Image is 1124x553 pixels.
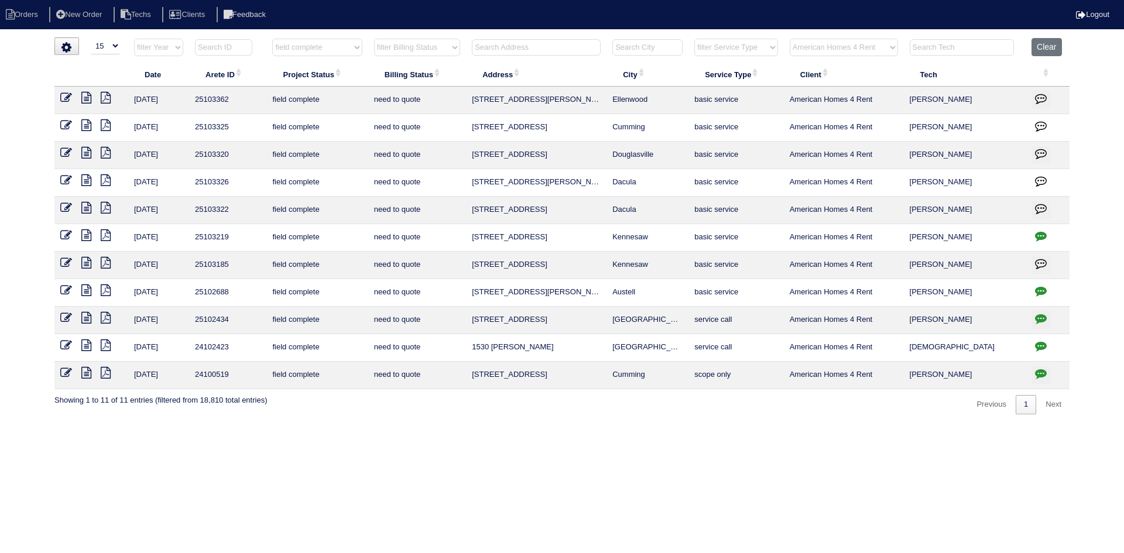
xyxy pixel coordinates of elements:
a: Logout [1076,10,1109,19]
th: Service Type: activate to sort column ascending [688,62,783,87]
td: basic service [688,224,783,252]
td: American Homes 4 Rent [784,87,904,114]
input: Search ID [195,39,252,56]
a: Clients [162,10,214,19]
td: American Homes 4 Rent [784,114,904,142]
a: Previous [968,395,1015,414]
td: need to quote [368,142,466,169]
input: Search City [612,39,683,56]
td: [STREET_ADDRESS][PERSON_NAME] [466,279,606,307]
td: 1530 [PERSON_NAME] [466,334,606,362]
td: American Homes 4 Rent [784,169,904,197]
td: field complete [266,307,368,334]
td: American Homes 4 Rent [784,307,904,334]
td: 25102434 [189,307,266,334]
td: need to quote [368,307,466,334]
td: field complete [266,224,368,252]
td: 25103219 [189,224,266,252]
div: Showing 1 to 11 of 11 entries (filtered from 18,810 total entries) [54,389,267,406]
td: need to quote [368,334,466,362]
td: American Homes 4 Rent [784,142,904,169]
td: American Homes 4 Rent [784,224,904,252]
td: need to quote [368,114,466,142]
td: [STREET_ADDRESS] [466,114,606,142]
td: [DATE] [128,252,189,279]
td: American Homes 4 Rent [784,362,904,389]
td: Dacula [606,169,688,197]
td: American Homes 4 Rent [784,252,904,279]
td: [DATE] [128,334,189,362]
td: [STREET_ADDRESS] [466,252,606,279]
td: basic service [688,169,783,197]
td: [DATE] [128,87,189,114]
td: [DEMOGRAPHIC_DATA] [904,334,1026,362]
td: basic service [688,197,783,224]
th: Client: activate to sort column ascending [784,62,904,87]
td: [DATE] [128,362,189,389]
td: [DATE] [128,279,189,307]
td: service call [688,334,783,362]
td: need to quote [368,197,466,224]
td: [DATE] [128,307,189,334]
td: [STREET_ADDRESS] [466,197,606,224]
li: Clients [162,7,214,23]
td: Dacula [606,197,688,224]
td: [PERSON_NAME] [904,169,1026,197]
td: field complete [266,87,368,114]
td: 25102688 [189,279,266,307]
td: [DATE] [128,224,189,252]
td: [STREET_ADDRESS][PERSON_NAME] [466,87,606,114]
td: need to quote [368,279,466,307]
th: Address: activate to sort column ascending [466,62,606,87]
th: Arete ID: activate to sort column ascending [189,62,266,87]
td: field complete [266,252,368,279]
button: Clear [1032,38,1061,56]
td: American Homes 4 Rent [784,279,904,307]
td: 25103326 [189,169,266,197]
td: 25103322 [189,197,266,224]
td: [STREET_ADDRESS] [466,307,606,334]
td: basic service [688,142,783,169]
li: New Order [49,7,111,23]
td: Cumming [606,114,688,142]
td: [DATE] [128,114,189,142]
td: [PERSON_NAME] [904,279,1026,307]
td: [PERSON_NAME] [904,224,1026,252]
td: [PERSON_NAME] [904,142,1026,169]
td: need to quote [368,224,466,252]
td: basic service [688,87,783,114]
td: Kennesaw [606,252,688,279]
td: 25103325 [189,114,266,142]
td: [PERSON_NAME] [904,307,1026,334]
th: : activate to sort column ascending [1026,62,1070,87]
th: City: activate to sort column ascending [606,62,688,87]
td: [STREET_ADDRESS] [466,224,606,252]
td: field complete [266,334,368,362]
td: Cumming [606,362,688,389]
td: 25103185 [189,252,266,279]
td: [STREET_ADDRESS] [466,142,606,169]
a: 1 [1016,395,1036,414]
td: field complete [266,169,368,197]
th: Tech [904,62,1026,87]
td: field complete [266,197,368,224]
a: Next [1037,395,1070,414]
th: Project Status: activate to sort column ascending [266,62,368,87]
td: field complete [266,142,368,169]
input: Search Tech [910,39,1014,56]
td: need to quote [368,252,466,279]
td: American Homes 4 Rent [784,197,904,224]
td: basic service [688,114,783,142]
td: [GEOGRAPHIC_DATA] [606,307,688,334]
td: Austell [606,279,688,307]
input: Search Address [472,39,601,56]
td: Kennesaw [606,224,688,252]
td: need to quote [368,362,466,389]
a: New Order [49,10,111,19]
td: [STREET_ADDRESS][PERSON_NAME] [466,169,606,197]
td: [PERSON_NAME] [904,197,1026,224]
td: Ellenwood [606,87,688,114]
td: service call [688,307,783,334]
td: field complete [266,362,368,389]
td: [DATE] [128,169,189,197]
